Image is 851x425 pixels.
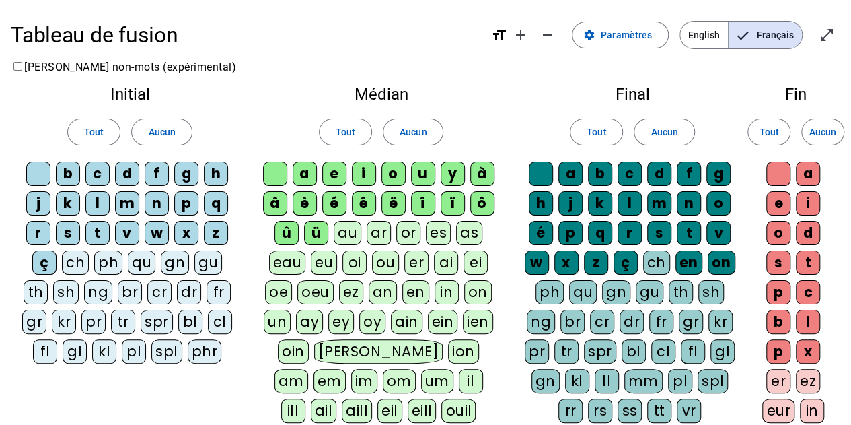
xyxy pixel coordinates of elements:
div: m [115,191,139,216]
div: un [264,310,291,334]
div: cr [147,280,172,304]
div: x [554,251,579,275]
div: ë [381,191,406,216]
div: kr [708,310,733,334]
div: ü [304,221,328,245]
div: l [618,191,642,216]
div: ien [463,310,493,334]
div: b [588,162,612,186]
div: ou [372,251,399,275]
div: um [421,369,453,393]
div: s [647,221,671,245]
div: r [618,221,642,245]
div: é [322,191,346,216]
div: i [796,191,820,216]
div: c [618,162,642,186]
mat-button-toggle-group: Language selection [679,21,803,49]
div: qu [569,280,597,304]
div: oin [278,339,309,364]
h2: Fin [762,86,829,102]
button: Entrer en plein écran [813,22,840,48]
div: ô [470,191,494,216]
div: cr [590,310,614,334]
button: Aucun [634,119,694,145]
div: ch [62,251,89,275]
div: f [145,162,169,186]
div: u [411,162,435,186]
div: dr [620,310,644,334]
div: w [145,221,169,245]
div: e [322,162,346,186]
h2: Initial [22,86,238,102]
div: l [85,191,110,216]
div: im [351,369,377,393]
div: k [588,191,612,216]
div: p [558,221,583,245]
div: a [558,162,583,186]
button: Aucun [383,119,443,145]
div: s [56,221,80,245]
div: t [796,251,820,275]
div: tt [647,399,671,423]
div: ng [527,310,555,334]
span: Aucun [148,124,175,140]
div: kr [52,310,76,334]
div: ez [339,280,363,304]
div: th [24,280,48,304]
div: cl [651,339,675,364]
div: er [766,369,790,393]
div: oy [359,310,385,334]
div: kl [92,339,116,364]
div: eur [762,399,794,423]
div: mm [624,369,663,393]
div: d [115,162,139,186]
div: ng [84,280,112,304]
div: è [293,191,317,216]
div: cl [208,310,232,334]
div: t [85,221,110,245]
div: pl [122,339,146,364]
div: ay [296,310,323,334]
div: h [529,191,553,216]
div: rs [588,399,612,423]
span: Tout [336,124,355,140]
div: ein [428,310,458,334]
div: ain [391,310,422,334]
div: o [706,191,731,216]
h1: Tableau de fusion [11,13,480,57]
div: spl [698,369,729,393]
div: b [56,162,80,186]
button: Aucun [801,119,844,145]
div: a [293,162,317,186]
div: aill [342,399,372,423]
div: z [204,221,228,245]
div: x [796,339,820,364]
div: d [796,221,820,245]
span: Aucun [809,124,836,140]
div: à [470,162,494,186]
div: an [369,280,397,304]
div: é [529,221,553,245]
div: on [708,251,735,275]
div: p [766,280,790,304]
button: Tout [747,119,790,145]
div: spl [151,339,182,364]
div: ll [595,369,619,393]
div: gn [161,251,189,275]
div: v [115,221,139,245]
div: en [402,280,429,304]
div: q [204,191,228,216]
div: es [426,221,451,245]
div: n [145,191,169,216]
div: f [677,162,701,186]
div: gl [63,339,87,364]
div: gl [710,339,735,364]
span: Tout [84,124,104,140]
mat-icon: remove [540,27,556,43]
button: Aucun [131,119,192,145]
span: Paramètres [601,27,652,43]
div: on [464,280,492,304]
div: ill [281,399,305,423]
div: bl [178,310,202,334]
div: br [560,310,585,334]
